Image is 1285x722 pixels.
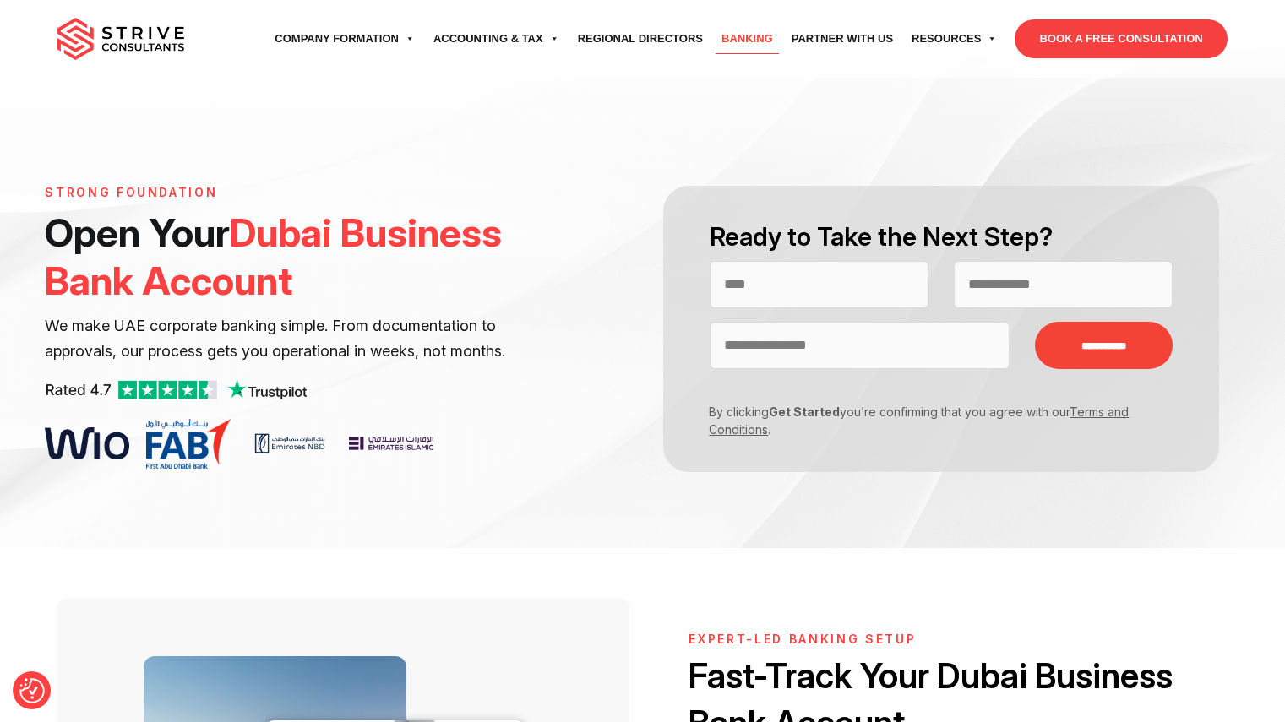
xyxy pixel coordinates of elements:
img: main-logo.svg [57,18,184,60]
a: Banking [712,15,782,62]
h6: STRONG FOUNDATION [45,186,558,200]
img: Revisit consent button [19,678,45,703]
img: v4 [349,437,433,451]
h2: Ready to Take the Next Step? [710,220,1173,254]
a: Terms and Conditions [709,404,1129,437]
button: Consent Preferences [19,678,45,703]
form: Contact form [642,186,1239,472]
span: Dubai Business Bank Account [45,209,502,304]
h1: Open Your [45,209,558,305]
a: Accounting & Tax [424,15,569,62]
img: v3 [146,419,231,469]
a: BOOK A FREE CONSULTATION [1015,19,1227,58]
strong: Get Started [769,404,840,419]
a: Regional Directors [569,15,712,62]
a: Partner with Us [782,15,902,62]
a: Company Formation [265,15,424,62]
img: v2 [248,427,332,459]
p: By clicking you’re confirming that you agree with our . [697,403,1160,438]
a: Resources [902,15,1006,62]
h6: Expert-led banking setup [689,632,1193,647]
p: We make UAE corporate banking simple. From documentation to approvals, our process gets you opera... [45,313,558,364]
img: v1 [45,427,129,459]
